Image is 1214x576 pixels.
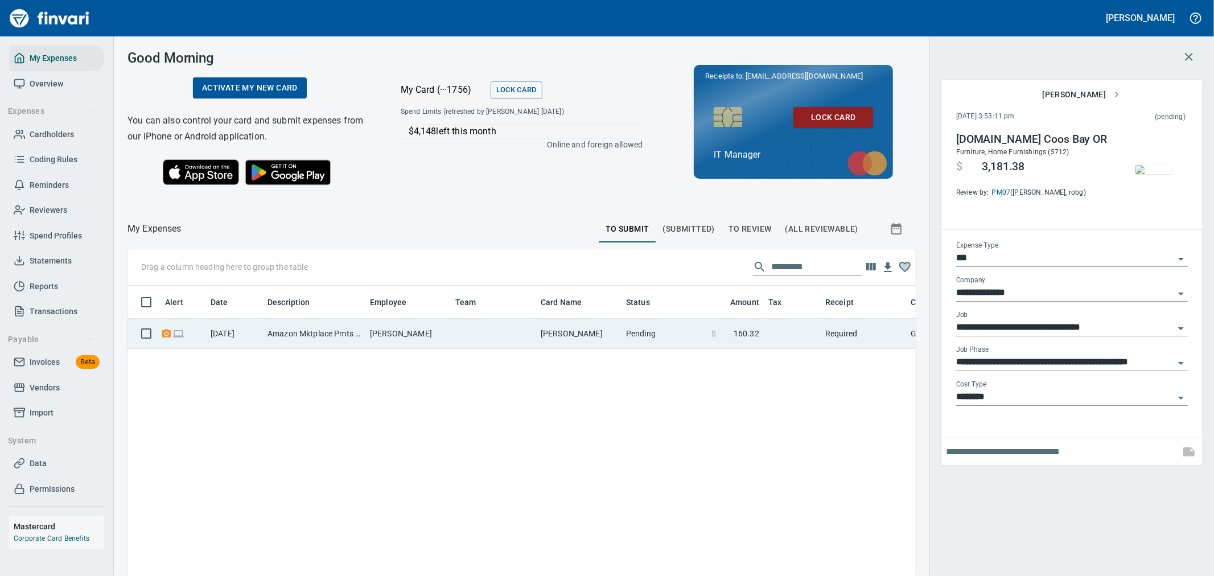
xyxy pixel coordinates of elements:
[1106,12,1175,24] h5: [PERSON_NAME]
[8,104,94,118] span: Expenses
[541,295,582,309] span: Card Name
[30,305,77,319] span: Transactions
[370,295,406,309] span: Employee
[455,295,476,309] span: Team
[956,381,987,388] label: Cost Type
[842,145,893,182] img: mastercard.svg
[202,81,298,95] span: Activate my new card
[30,355,60,369] span: Invoices
[496,84,537,97] span: Lock Card
[30,203,67,217] span: Reviewers
[127,222,182,236] p: My Expenses
[803,110,864,125] span: Lock Card
[239,154,337,191] img: Get it on Google Play
[161,330,172,337] span: Receipt Required
[9,147,104,172] a: Coding Rules
[9,198,104,223] a: Reviewers
[127,222,182,236] nav: breadcrumb
[9,122,104,147] a: Cardholders
[711,328,716,339] span: $
[906,319,1191,349] td: GL (1) / 8101.81.10: IT Hardware
[896,258,913,275] button: Column choices favorited. Click to reset to default
[3,430,98,451] button: System
[76,356,100,369] span: Beta
[141,261,308,273] p: Drag a column heading here to group the table
[165,295,183,309] span: Alert
[1173,355,1189,371] button: Open
[409,125,642,138] p: $4,148 left this month
[8,332,94,347] span: Payable
[9,223,104,249] a: Spend Profiles
[956,111,1085,122] span: [DATE] 3:53:11 pm
[825,295,869,309] span: Receipt
[1173,251,1189,267] button: Open
[401,83,486,97] p: My Card (···1756)
[30,381,60,395] span: Vendors
[9,349,104,375] a: InvoicesBeta
[730,295,759,309] span: Amount
[30,178,69,192] span: Reminders
[734,328,759,339] span: 160.32
[1175,438,1203,466] span: This records your note into the expense
[879,259,896,276] button: Download Table
[536,319,622,349] td: [PERSON_NAME]
[30,254,72,268] span: Statements
[956,160,962,174] span: $
[663,222,715,236] span: (Submitted)
[206,319,263,349] td: [DATE]
[370,295,421,309] span: Employee
[956,133,1110,146] h4: [DOMAIN_NAME] Coos Bay OR
[1173,390,1189,406] button: Open
[911,295,952,309] span: Coding
[30,153,77,167] span: Coding Rules
[785,222,858,236] span: (All Reviewable)
[622,319,707,349] td: Pending
[9,172,104,198] a: Reminders
[9,375,104,401] a: Vendors
[9,274,104,299] a: Reports
[705,71,882,82] p: Receipts to:
[982,160,1024,174] span: 3,181.38
[1173,320,1189,336] button: Open
[1175,43,1203,71] button: Close transaction
[211,295,243,309] span: Date
[401,106,602,118] span: Spend Limits (refreshed by [PERSON_NAME] [DATE])
[165,295,198,309] span: Alert
[729,222,772,236] span: To Review
[14,520,104,533] h6: Mastercard
[956,148,1069,156] span: Furniture, Home Furnishings (5712)
[541,295,596,309] span: Card Name
[193,77,307,98] a: Activate my new card
[744,71,864,81] span: [EMAIL_ADDRESS][DOMAIN_NAME]
[30,77,63,91] span: Overview
[879,215,916,242] button: Show transactions within a particular date range
[9,476,104,502] a: Permissions
[956,312,968,319] label: Job
[862,258,879,275] button: Choose columns to display
[14,534,89,542] a: Corporate Card Benefits
[715,295,759,309] span: Amount
[268,295,325,309] span: Description
[1104,9,1178,27] button: [PERSON_NAME]
[127,113,372,145] h6: You can also control your card and submit expenses from our iPhone or Android application.
[626,295,650,309] span: Status
[956,187,1110,199] span: Review by: ([PERSON_NAME], robg)
[263,319,365,349] td: Amazon Mktplace Pmts [DOMAIN_NAME][URL] WA
[989,188,1011,196] a: PM07
[30,229,82,243] span: Spend Profiles
[268,295,310,309] span: Description
[30,482,75,496] span: Permissions
[455,295,491,309] span: Team
[30,51,77,65] span: My Expenses
[30,127,74,142] span: Cardholders
[9,299,104,324] a: Transactions
[3,329,98,350] button: Payable
[7,5,92,32] img: Finvari
[821,319,906,349] td: Required
[911,295,937,309] span: Coding
[8,434,94,448] span: System
[1173,286,1189,302] button: Open
[491,81,542,99] button: Lock Card
[956,347,989,353] label: Job Phase
[9,71,104,97] a: Overview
